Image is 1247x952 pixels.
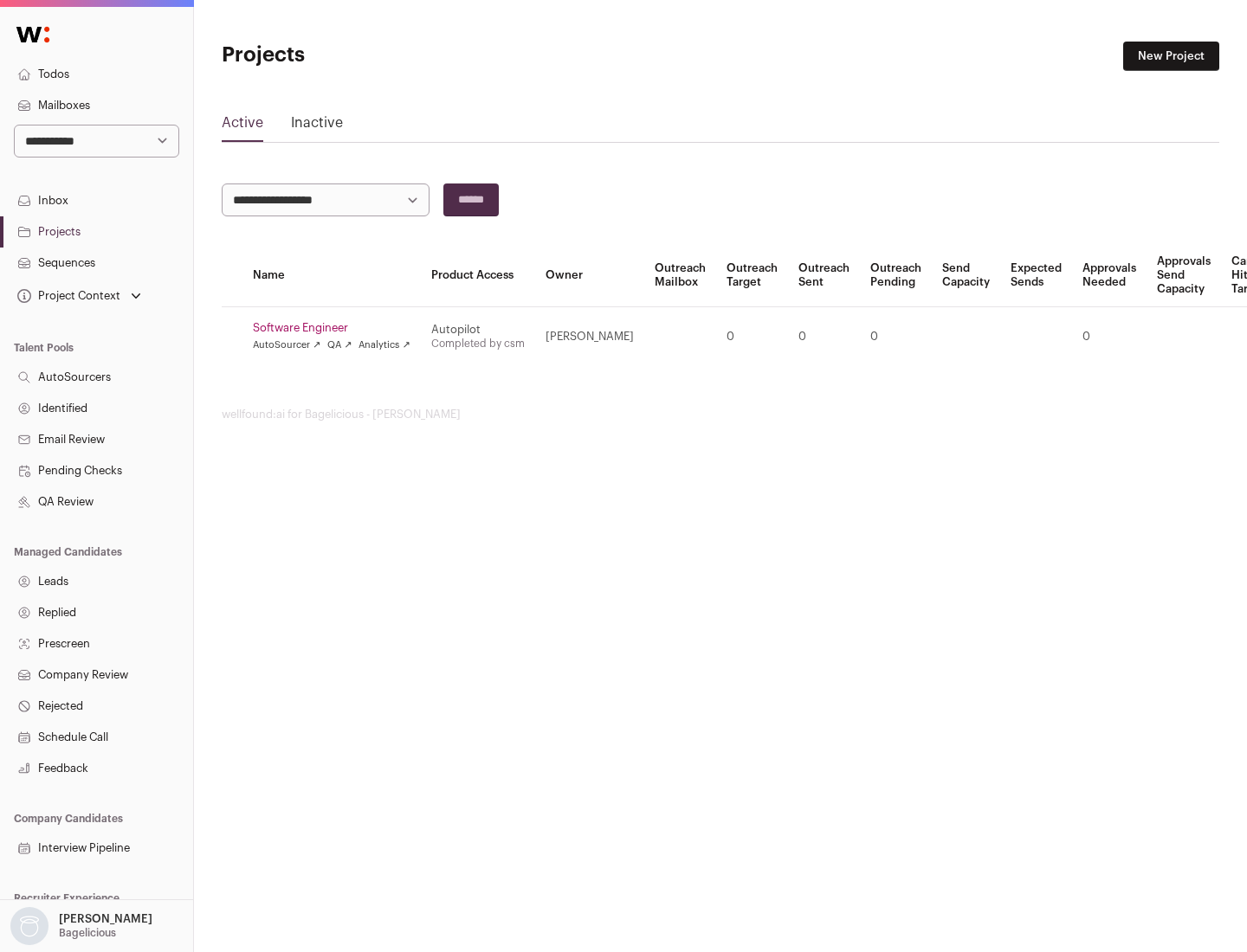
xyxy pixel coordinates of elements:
[59,912,152,926] p: [PERSON_NAME]
[716,307,788,367] td: 0
[14,289,120,303] div: Project Context
[14,284,145,308] button: Open dropdown
[431,338,525,349] a: Completed by csm
[932,244,1000,307] th: Send Capacity
[1123,42,1219,71] a: New Project
[242,244,421,307] th: Name
[860,307,932,367] td: 0
[222,42,554,69] h1: Projects
[788,244,860,307] th: Outreach Sent
[7,907,156,945] button: Open dropdown
[10,907,48,945] img: nopic.png
[431,323,525,337] div: Autopilot
[1072,244,1147,307] th: Approvals Needed
[1072,307,1147,367] td: 0
[359,338,410,352] a: Analytics ↗
[253,321,410,335] a: Software Engineer
[222,113,263,140] a: Active
[535,244,644,307] th: Owner
[716,244,788,307] th: Outreach Target
[59,926,116,940] p: Bagelicious
[644,244,716,307] th: Outreach Mailbox
[253,338,320,352] a: AutoSourcer ↗
[860,244,932,307] th: Outreach Pending
[1147,244,1221,307] th: Approvals Send Capacity
[327,338,352,352] a: QA ↗
[1000,244,1072,307] th: Expected Sends
[788,307,860,367] td: 0
[222,408,1219,421] footer: wellfound:ai for Bagelicious - [PERSON_NAME]
[535,307,644,367] td: [PERSON_NAME]
[291,113,343,140] a: Inactive
[7,17,59,52] img: Wellfound
[421,244,535,307] th: Product Access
